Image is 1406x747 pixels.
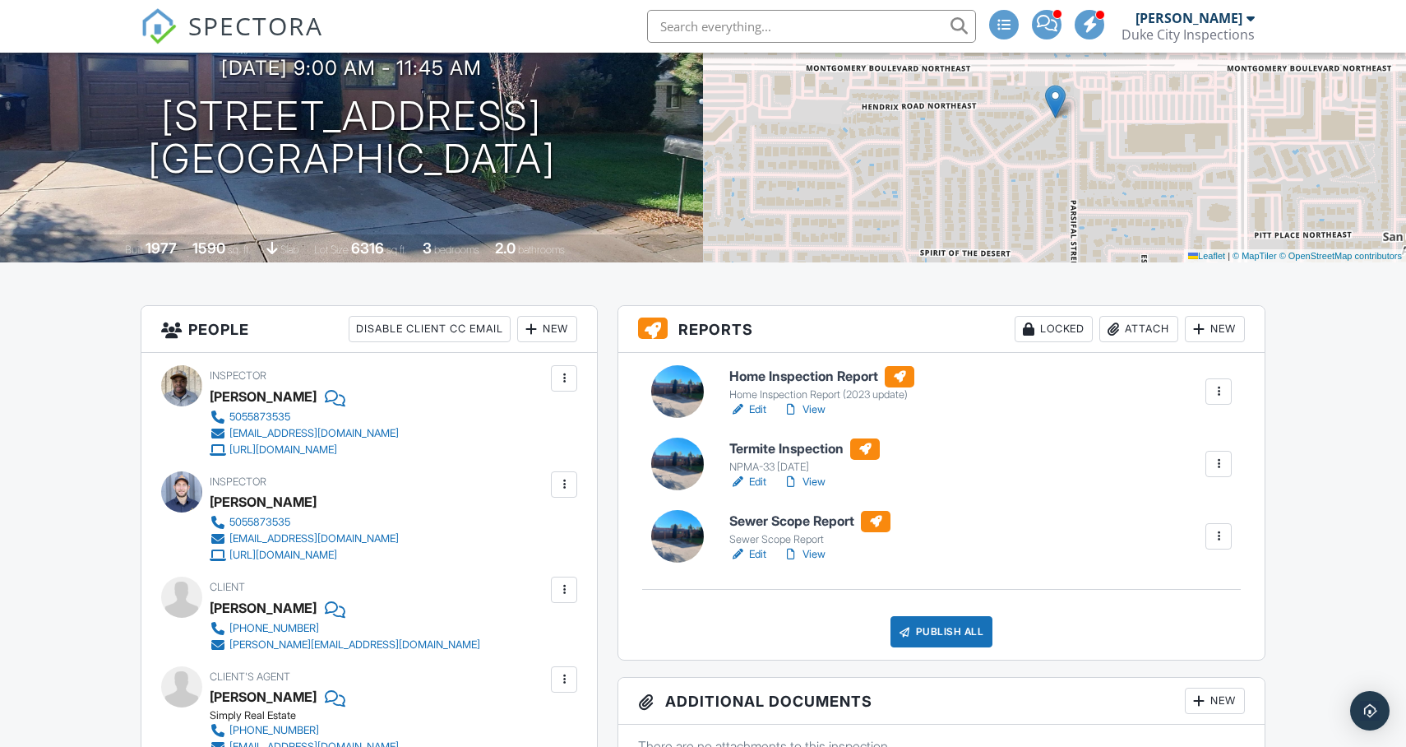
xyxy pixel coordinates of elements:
div: [PHONE_NUMBER] [229,724,319,737]
h6: Home Inspection Report [729,366,914,387]
a: © MapTiler [1233,251,1277,261]
div: 5055873535 [229,516,290,529]
a: [EMAIL_ADDRESS][DOMAIN_NAME] [210,425,399,442]
h3: [DATE] 9:00 am - 11:45 am [221,57,482,79]
a: © OpenStreetMap contributors [1279,251,1402,261]
div: NPMA-33 [DATE] [729,461,880,474]
a: SPECTORA [141,22,323,57]
div: 1977 [146,239,177,257]
a: [URL][DOMAIN_NAME] [210,442,399,458]
div: [PERSON_NAME][EMAIL_ADDRESS][DOMAIN_NAME] [229,638,480,652]
a: [PHONE_NUMBER] [210,722,399,739]
div: 2.0 [495,239,516,257]
a: [PERSON_NAME][EMAIL_ADDRESS][DOMAIN_NAME] [210,637,480,653]
span: Inspector [210,476,266,488]
h3: Reports [618,306,1265,353]
a: Home Inspection Report Home Inspection Report (2023 update) [729,366,914,402]
a: 5055873535 [210,514,399,531]
a: View [783,546,826,563]
div: 3 [423,239,432,257]
div: [PERSON_NAME] [210,596,317,620]
input: Search everything... [647,10,976,43]
img: Marker [1045,85,1066,118]
h6: Sewer Scope Report [729,511,890,532]
span: | [1228,251,1230,261]
span: sq.ft. [386,244,407,256]
span: Inspector [210,369,266,382]
div: New [1185,316,1245,342]
div: 1590 [192,239,225,257]
img: The Best Home Inspection Software - Spectora [141,8,177,44]
h3: Additional Documents [618,678,1265,725]
div: Sewer Scope Report [729,533,890,546]
span: slab [280,244,298,256]
a: Termite Inspection NPMA-33 [DATE] [729,438,880,475]
span: bedrooms [434,244,479,256]
div: [EMAIL_ADDRESS][DOMAIN_NAME] [229,532,399,545]
div: [URL][DOMAIN_NAME] [229,443,337,457]
div: [PERSON_NAME] [210,489,317,514]
div: Locked [1015,316,1093,342]
a: Edit [729,474,766,490]
a: View [783,401,826,418]
span: Client [210,581,245,593]
div: 5055873535 [229,411,290,424]
a: [URL][DOMAIN_NAME] [210,547,399,564]
div: New [1185,688,1245,714]
div: Home Inspection Report (2023 update) [729,388,914,401]
div: Simply Real Estate [210,709,412,722]
span: Client's Agent [210,670,290,683]
a: [PHONE_NUMBER] [210,620,480,637]
a: [PERSON_NAME] [210,684,317,709]
span: SPECTORA [188,8,323,43]
a: 5055873535 [210,409,399,425]
div: Publish All [890,616,993,647]
div: [PERSON_NAME] [1135,10,1242,26]
span: Built [125,244,143,256]
a: [EMAIL_ADDRESS][DOMAIN_NAME] [210,531,399,547]
div: Duke City Inspections [1122,26,1255,43]
span: sq. ft. [228,244,251,256]
div: [PERSON_NAME] [210,384,317,409]
div: 6316 [351,239,384,257]
a: View [783,474,826,490]
div: [URL][DOMAIN_NAME] [229,549,337,562]
h6: Termite Inspection [729,438,880,460]
h3: People [141,306,597,353]
span: Lot Size [314,244,349,256]
a: Edit [729,546,766,563]
div: [EMAIL_ADDRESS][DOMAIN_NAME] [229,427,399,440]
div: Open Intercom Messenger [1350,691,1390,731]
div: [PHONE_NUMBER] [229,622,319,635]
span: bathrooms [518,244,565,256]
a: Leaflet [1188,251,1225,261]
a: Sewer Scope Report Sewer Scope Report [729,511,890,547]
a: Edit [729,401,766,418]
div: Attach [1099,316,1178,342]
div: New [517,316,577,342]
div: Disable Client CC Email [349,316,511,342]
h1: [STREET_ADDRESS] [GEOGRAPHIC_DATA] [148,95,556,182]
